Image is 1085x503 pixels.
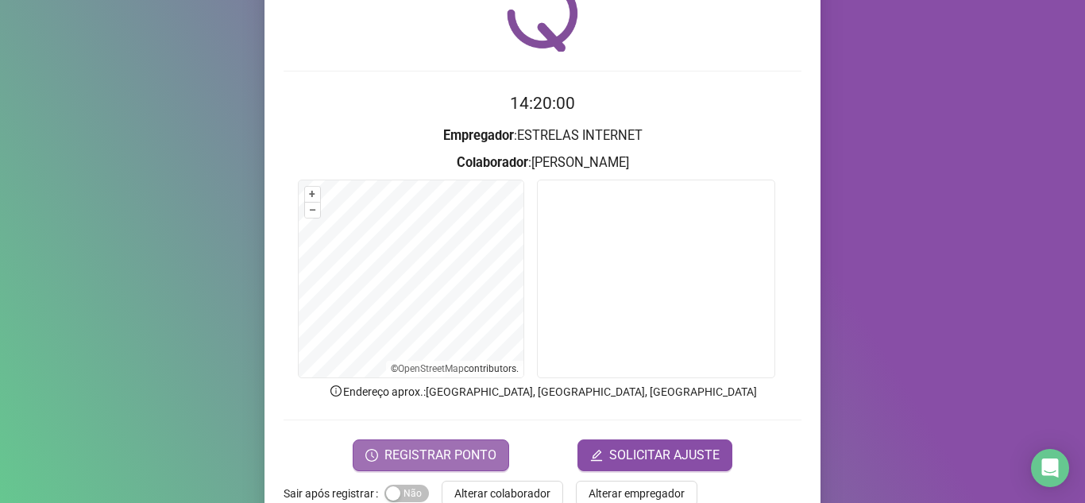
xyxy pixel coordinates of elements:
button: – [305,203,320,218]
span: edit [590,449,603,462]
p: Endereço aprox. : [GEOGRAPHIC_DATA], [GEOGRAPHIC_DATA], [GEOGRAPHIC_DATA] [284,383,801,400]
span: Alterar empregador [589,485,685,502]
a: OpenStreetMap [398,363,464,374]
button: editSOLICITAR AJUSTE [577,439,732,471]
h3: : ESTRELAS INTERNET [284,126,801,146]
span: info-circle [329,384,343,398]
span: SOLICITAR AJUSTE [609,446,720,465]
span: Alterar colaborador [454,485,550,502]
h3: : [PERSON_NAME] [284,153,801,173]
span: REGISTRAR PONTO [384,446,496,465]
time: 14:20:00 [510,94,575,113]
strong: Colaborador [457,155,528,170]
li: © contributors. [391,363,519,374]
span: clock-circle [365,449,378,462]
button: REGISTRAR PONTO [353,439,509,471]
strong: Empregador [443,128,514,143]
button: + [305,187,320,202]
div: Open Intercom Messenger [1031,449,1069,487]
